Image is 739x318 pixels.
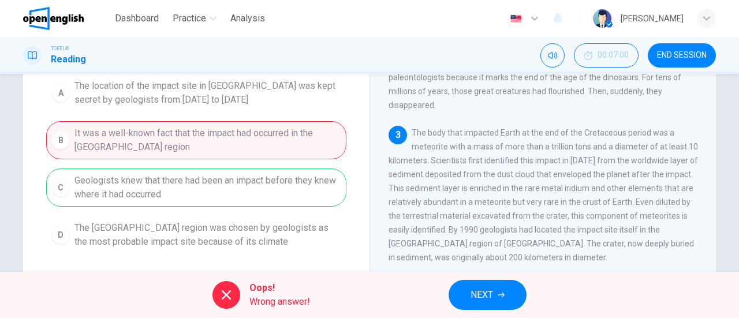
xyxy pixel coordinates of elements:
div: 3 [389,126,407,144]
img: Profile picture [593,9,611,28]
div: [PERSON_NAME] [621,12,684,25]
button: Dashboard [110,8,163,29]
div: Mute [540,43,565,68]
span: TOEFL® [51,44,69,53]
span: Practice [173,12,206,25]
span: END SESSION [657,51,707,60]
button: Practice [168,8,221,29]
span: 00:07:00 [598,51,629,60]
button: END SESSION [648,43,716,68]
button: Analysis [226,8,270,29]
div: Hide [574,43,639,68]
span: Dashboard [115,12,159,25]
button: 00:07:00 [574,43,639,68]
h1: Reading [51,53,86,66]
button: NEXT [449,280,527,310]
span: NEXT [471,287,493,303]
span: Wrong answer! [249,295,310,309]
span: Analysis [230,12,265,25]
span: Oops! [249,281,310,295]
span: The body that impacted Earth at the end of the Cretaceous period was a meteorite with a mass of m... [389,128,698,262]
img: en [509,14,523,23]
a: OpenEnglish logo [23,7,110,30]
img: OpenEnglish logo [23,7,84,30]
